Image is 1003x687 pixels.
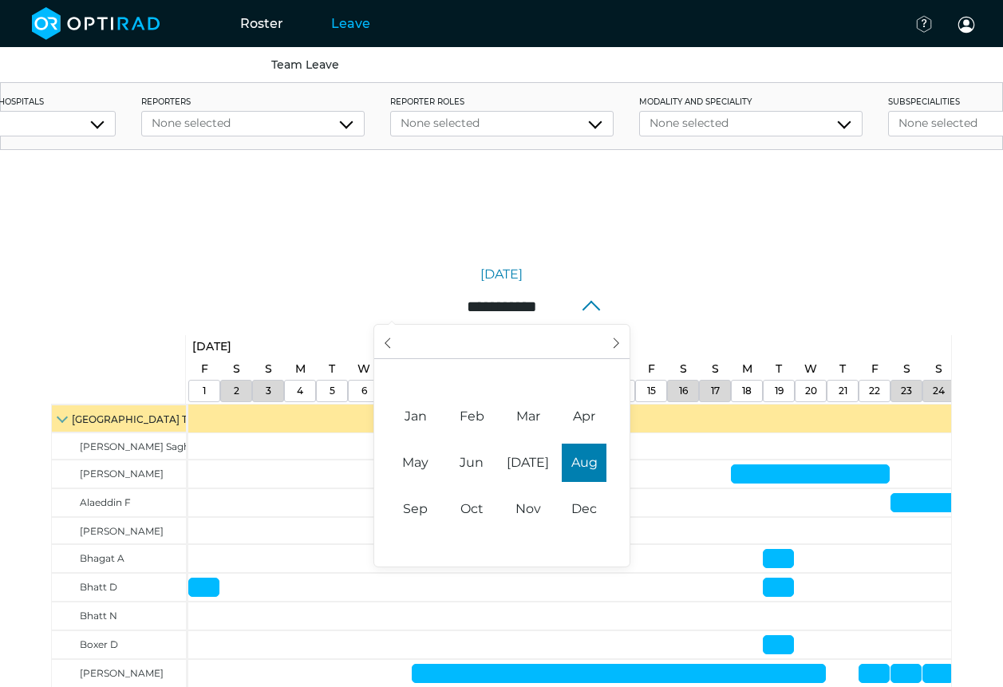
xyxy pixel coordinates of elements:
[80,638,118,650] span: Boxer D
[738,381,756,401] a: August 18, 2025
[899,357,914,381] a: August 23, 2025
[72,413,299,425] span: [GEOGRAPHIC_DATA] Teaching Hospitals Trust
[929,381,949,401] a: August 24, 2025
[650,115,852,132] div: None selected
[865,381,884,401] a: August 22, 2025
[393,397,438,436] span: January 1, 2025
[291,357,310,381] a: August 4, 2025
[562,397,606,436] span: April 1, 2025
[293,381,307,401] a: August 4, 2025
[476,334,528,350] input: Year
[271,57,339,72] a: Team Leave
[199,381,210,401] a: August 1, 2025
[676,357,691,381] a: August 16, 2025
[80,610,117,622] span: Bhatt N
[644,357,659,381] a: August 15, 2025
[867,357,883,381] a: August 22, 2025
[393,444,438,482] span: May 1, 2025
[800,357,821,381] a: August 20, 2025
[80,468,164,480] span: [PERSON_NAME]
[80,496,131,508] span: Alaeddin F
[772,357,786,381] a: August 19, 2025
[80,552,124,564] span: Bhagat A
[835,357,850,381] a: August 21, 2025
[325,357,339,381] a: August 5, 2025
[480,265,523,284] a: [DATE]
[643,381,660,401] a: August 15, 2025
[771,381,788,401] a: August 19, 2025
[326,381,339,401] a: August 5, 2025
[393,490,438,528] span: September 1, 2025
[188,335,235,358] a: August 1, 2025
[80,667,164,679] span: [PERSON_NAME]
[449,490,494,528] span: October 1, 2025
[390,96,614,108] label: Reporter roles
[506,444,551,482] span: July 1, 2025
[738,357,756,381] a: August 18, 2025
[897,381,916,401] a: August 23, 2025
[141,96,365,108] label: Reporters
[32,7,160,40] img: brand-opti-rad-logos-blue-and-white-d2f68631ba2948856bd03f2d395fb146ddc8fb01b4b6e9315ea85fa773367...
[506,397,551,436] span: March 1, 2025
[229,357,244,381] a: August 2, 2025
[80,440,199,452] span: [PERSON_NAME] Saghar
[230,381,243,401] a: August 2, 2025
[353,357,374,381] a: August 6, 2025
[562,444,606,482] span: August 1, 2025
[197,357,212,381] a: August 1, 2025
[835,381,851,401] a: August 21, 2025
[261,357,276,381] a: August 3, 2025
[708,357,723,381] a: August 17, 2025
[506,490,551,528] span: November 1, 2025
[562,490,606,528] span: December 1, 2025
[639,96,863,108] label: Modality and Speciality
[707,381,724,401] a: August 17, 2025
[801,381,821,401] a: August 20, 2025
[449,444,494,482] span: June 1, 2025
[152,115,354,132] div: None selected
[80,581,117,593] span: Bhatt D
[931,357,946,381] a: August 24, 2025
[401,115,603,132] div: None selected
[449,397,494,436] span: February 1, 2025
[80,525,164,537] span: [PERSON_NAME]
[357,381,371,401] a: August 6, 2025
[675,381,692,401] a: August 16, 2025
[262,381,275,401] a: August 3, 2025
